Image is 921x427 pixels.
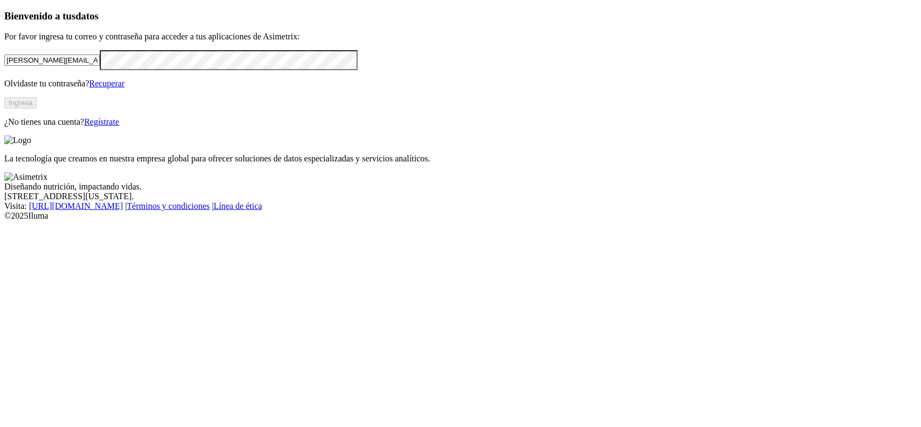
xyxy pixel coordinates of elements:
[4,55,100,66] input: Tu correo
[4,79,917,89] p: Olvidaste tu contraseña?
[4,97,37,109] button: Ingresa
[4,154,917,164] p: La tecnología que creamos en nuestra empresa global para ofrecer soluciones de datos especializad...
[89,79,125,88] a: Recuperar
[214,201,262,211] a: Línea de ética
[84,117,119,126] a: Regístrate
[29,201,123,211] a: [URL][DOMAIN_NAME]
[127,201,210,211] a: Términos y condiciones
[4,192,917,201] div: [STREET_ADDRESS][US_STATE].
[4,211,917,221] div: © 2025 Iluma
[4,201,917,211] div: Visita : | |
[4,172,47,182] img: Asimetrix
[4,117,917,127] p: ¿No tienes una cuenta?
[4,10,917,22] h3: Bienvenido a tus
[76,10,99,22] span: datos
[4,135,31,145] img: Logo
[4,32,917,42] p: Por favor ingresa tu correo y contraseña para acceder a tus aplicaciones de Asimetrix:
[4,182,917,192] div: Diseñando nutrición, impactando vidas.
